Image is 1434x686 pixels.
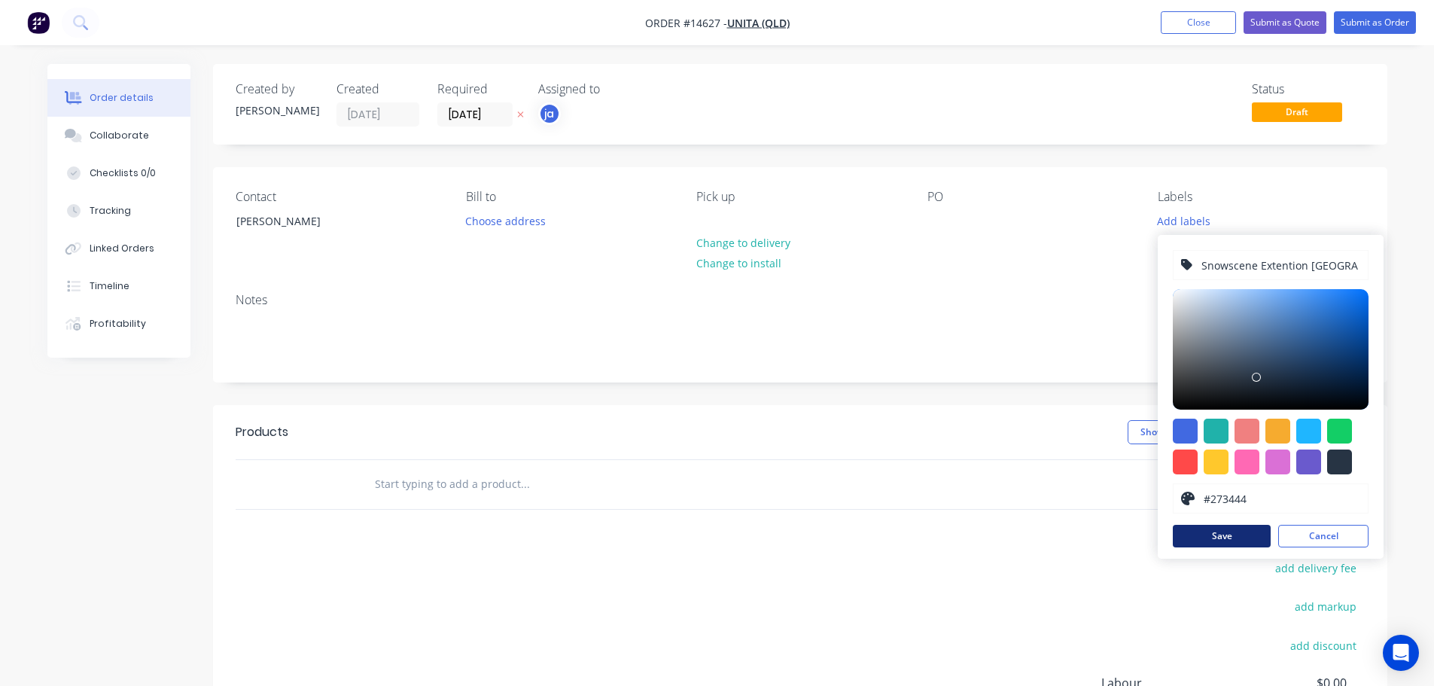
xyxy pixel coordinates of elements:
button: Save [1173,525,1271,547]
div: Tracking [89,204,130,218]
img: Factory [27,11,50,34]
div: #ff69b4 [1235,450,1259,474]
div: Assigned to [538,82,689,96]
button: Timeline [47,267,190,305]
input: Start typing to add a product... [374,469,675,499]
button: Add labels [1149,210,1219,230]
div: Open Intercom Messenger [1383,635,1419,671]
div: Linked Orders [89,242,154,255]
button: Tracking [47,192,190,230]
div: Products [236,423,288,441]
button: Submit as Order [1334,11,1416,34]
input: Enter label name... [1200,251,1360,279]
div: Timeline [89,279,129,293]
div: [PERSON_NAME] [236,102,318,118]
div: #20b2aa [1204,419,1228,444]
div: Order details [89,91,153,105]
button: Checklists 0/0 [47,154,190,192]
div: #273444 [1327,450,1352,474]
div: Notes [236,293,1365,307]
button: Choose address [458,210,554,230]
div: #ff4949 [1173,450,1198,474]
button: Show / Hide columns [1128,420,1244,444]
div: Status [1252,82,1365,96]
button: Close [1161,11,1236,34]
span: Order #14627 - [645,16,727,30]
div: #f6ab2f [1265,419,1290,444]
div: Required [437,82,520,96]
button: Submit as Quote [1244,11,1326,34]
div: Bill to [466,190,672,204]
button: Order details [47,79,190,117]
button: Cancel [1278,525,1369,547]
button: Linked Orders [47,230,190,267]
div: #4169e1 [1173,419,1198,444]
div: Checklists 0/0 [89,166,155,180]
div: Created by [236,82,318,96]
div: #f08080 [1235,419,1259,444]
button: Profitability [47,305,190,343]
button: add markup [1287,596,1365,617]
div: Profitability [89,317,145,331]
button: ja [538,102,561,125]
div: #ffc82c [1204,450,1228,474]
div: #13ce66 [1327,419,1352,444]
button: Change to install [688,253,789,273]
div: #1fb6ff [1296,419,1321,444]
div: Labels [1158,190,1364,204]
div: #da70d6 [1265,450,1290,474]
div: #6a5acd [1296,450,1321,474]
div: [PERSON_NAME] [224,210,374,258]
a: Unita (QLD) [727,16,790,30]
button: Collaborate [47,117,190,154]
div: [PERSON_NAME] [236,211,361,232]
span: Draft [1252,102,1342,121]
button: Change to delivery [688,232,798,252]
div: Contact [236,190,442,204]
div: Collaborate [89,129,148,142]
div: Created [336,82,419,96]
button: add discount [1283,635,1365,655]
div: PO [927,190,1134,204]
button: add delivery fee [1268,558,1365,578]
div: Pick up [696,190,903,204]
